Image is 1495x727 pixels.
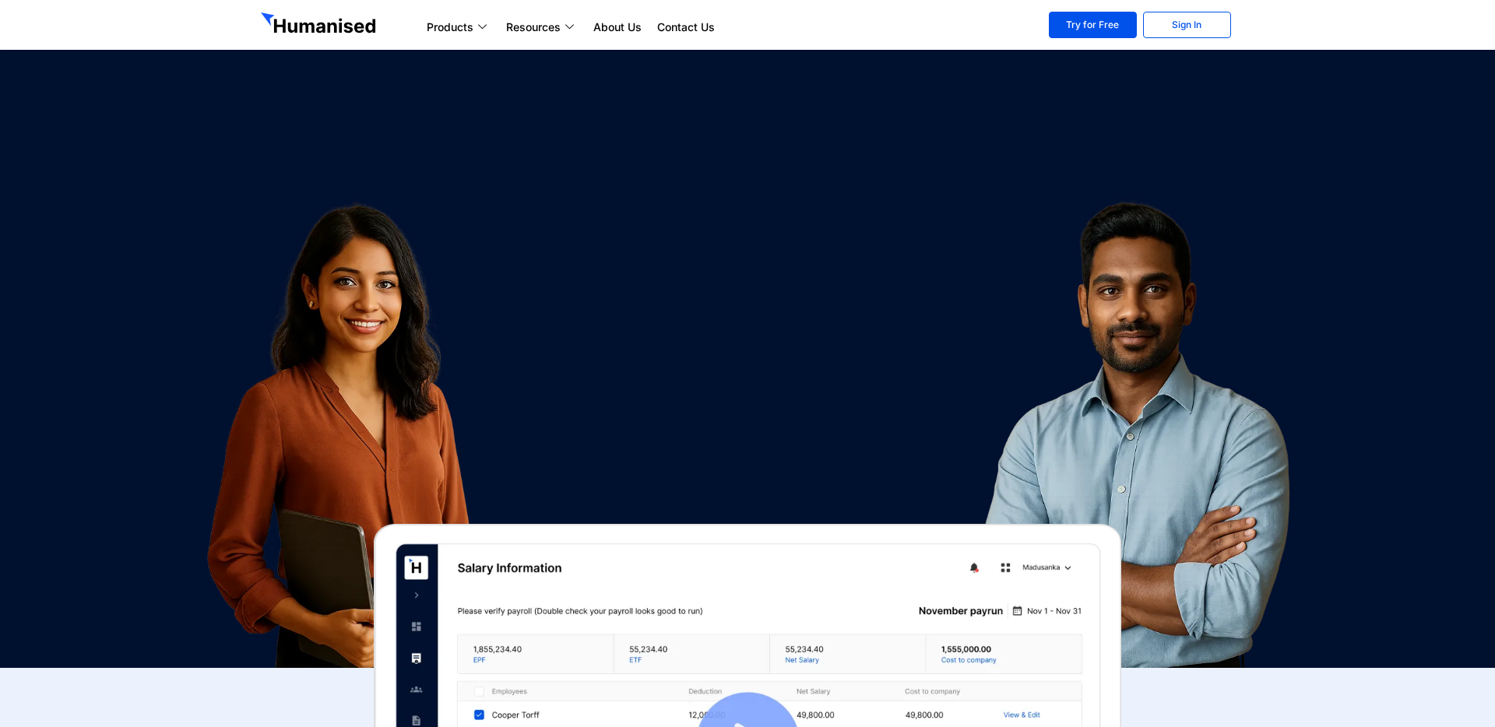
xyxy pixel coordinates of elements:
[261,12,379,37] img: GetHumanised Logo
[498,18,586,37] a: Resources
[649,18,723,37] a: Contact Us
[586,18,649,37] a: About Us
[1143,12,1231,38] a: Sign In
[1049,12,1137,38] a: Try for Free
[419,18,498,37] a: Products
